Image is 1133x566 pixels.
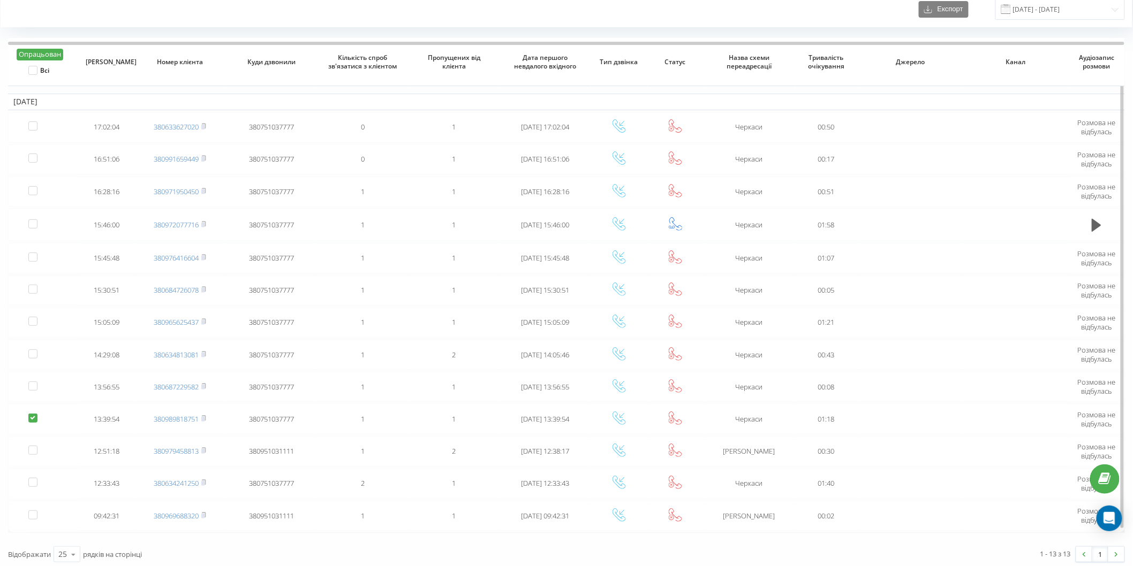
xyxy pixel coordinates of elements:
[795,308,858,338] td: 01:21
[1077,410,1115,429] span: Розмова не відбулась
[1092,547,1108,562] a: 1
[795,112,858,142] td: 00:50
[704,308,795,338] td: Черкаси
[452,154,456,164] span: 1
[78,112,134,142] td: 17:02:04
[522,285,570,295] span: [DATE] 15:30:51
[452,122,456,132] span: 1
[452,350,456,360] span: 2
[78,469,134,499] td: 12:33:43
[795,501,858,531] td: 00:02
[522,511,570,521] span: [DATE] 09:42:31
[361,414,365,424] span: 1
[452,253,456,263] span: 1
[361,220,365,230] span: 1
[361,350,365,360] span: 1
[522,317,570,327] span: [DATE] 15:05:09
[249,511,294,521] span: 380951031111
[795,437,858,466] td: 00:30
[795,340,858,370] td: 00:43
[522,446,570,456] span: [DATE] 12:38:17
[522,350,570,360] span: [DATE] 14:05:46
[249,382,294,392] span: 380751037777
[704,340,795,370] td: Черкаси
[795,177,858,206] td: 00:51
[1077,442,1115,461] span: Розмова не відбулась
[655,58,696,66] span: Статус
[249,253,294,263] span: 380751037777
[704,469,795,499] td: Черкаси
[1077,345,1115,364] span: Розмова не відбулась
[704,144,795,174] td: Черкаси
[452,317,456,327] span: 1
[704,437,795,466] td: [PERSON_NAME]
[249,446,294,456] span: 380951031111
[154,122,199,132] a: 380633627020
[78,437,134,466] td: 12:51:18
[704,372,795,402] td: Черкаси
[83,549,142,559] span: рядків на сторінці
[78,340,134,370] td: 14:29:08
[522,253,570,263] span: [DATE] 15:45:48
[154,511,199,521] a: 380969688320
[361,187,365,196] span: 1
[78,177,134,206] td: 16:28:16
[1077,313,1115,332] span: Розмова не відбулась
[919,1,969,18] button: Експорт
[1040,548,1071,559] div: 1 - 13 з 13
[795,243,858,273] td: 01:07
[361,253,365,263] span: 1
[452,478,456,488] span: 1
[1077,249,1115,267] span: Розмова не відбулась
[509,53,581,70] span: Дата першого невдалого вхідного
[8,549,51,559] span: Відображати
[78,276,134,305] td: 15:30:51
[1076,53,1117,70] span: Аудіозапис розмови
[452,220,456,230] span: 1
[704,112,795,142] td: Черкаси
[361,285,365,295] span: 1
[249,187,294,196] span: 380751037777
[522,478,570,488] span: [DATE] 12:33:43
[78,308,134,338] td: 15:05:09
[795,404,858,434] td: 01:18
[144,58,216,66] span: Номер клієнта
[78,209,134,241] td: 15:46:00
[452,187,456,196] span: 1
[154,285,199,295] a: 380684726078
[704,209,795,241] td: Черкаси
[249,220,294,230] span: 380751037777
[154,187,199,196] a: 380971950450
[1077,474,1115,493] span: Розмова не відбулась
[249,350,294,360] span: 380751037777
[154,253,199,263] a: 380976416604
[452,446,456,456] span: 2
[704,501,795,531] td: [PERSON_NAME]
[795,372,858,402] td: 00:08
[78,501,134,531] td: 09:42:31
[78,243,134,273] td: 15:45:48
[361,478,365,488] span: 2
[235,58,307,66] span: Куди дзвонили
[522,154,570,164] span: [DATE] 16:51:06
[249,414,294,424] span: 380751037777
[1077,377,1115,396] span: Розмова не відбулась
[795,469,858,499] td: 01:40
[154,478,199,488] a: 380634241250
[522,187,570,196] span: [DATE] 16:28:16
[795,209,858,241] td: 01:58
[704,177,795,206] td: Черкаси
[795,144,858,174] td: 00:17
[361,122,365,132] span: 0
[803,53,850,70] span: Тривалість очікування
[86,58,126,66] span: [PERSON_NAME]
[249,285,294,295] span: 380751037777
[795,276,858,305] td: 00:05
[452,511,456,521] span: 1
[78,404,134,434] td: 13:39:54
[154,446,199,456] a: 380979458813
[932,5,963,13] span: Експорт
[249,122,294,132] span: 380751037777
[704,243,795,273] td: Черкаси
[249,317,294,327] span: 380751037777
